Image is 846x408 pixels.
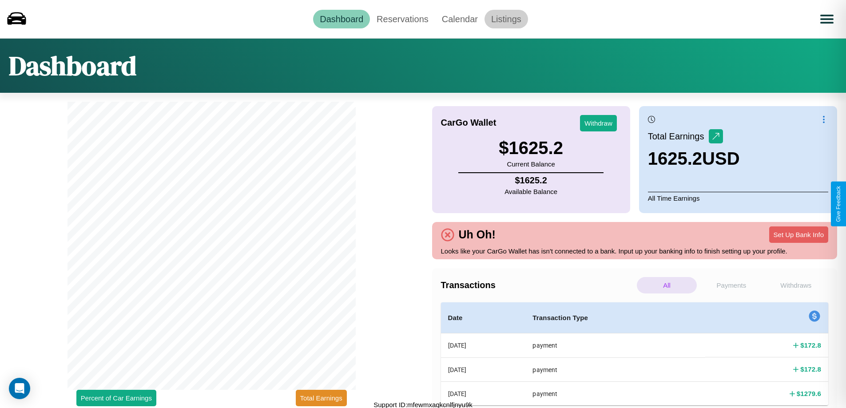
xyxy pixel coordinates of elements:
h4: Transactions [441,280,635,290]
p: Looks like your CarGo Wallet has isn't connected to a bank. Input up your banking info to finish ... [441,245,829,257]
h1: Dashboard [9,48,136,84]
th: [DATE] [441,333,526,358]
th: payment [525,382,705,405]
button: Total Earnings [296,390,347,406]
table: simple table [441,302,829,405]
h4: CarGo Wallet [441,118,496,128]
p: All Time Earnings [648,192,828,204]
h4: $ 172.8 [800,364,821,374]
p: Available Balance [504,186,557,198]
p: Withdraws [766,277,826,293]
a: Listings [485,10,528,28]
th: [DATE] [441,357,526,381]
p: All [637,277,697,293]
div: Give Feedback [835,186,842,222]
p: Payments [701,277,761,293]
a: Calendar [435,10,485,28]
button: Withdraw [580,115,617,131]
th: payment [525,357,705,381]
h4: $ 1279.6 [797,389,821,398]
h4: Date [448,313,519,323]
button: Percent of Car Earnings [76,390,156,406]
button: Set Up Bank Info [769,226,828,243]
button: Open menu [814,7,839,32]
h3: $ 1625.2 [499,138,563,158]
th: payment [525,333,705,358]
h4: $ 1625.2 [504,175,557,186]
h4: Transaction Type [532,313,698,323]
th: [DATE] [441,382,526,405]
h3: 1625.2 USD [648,149,740,169]
h4: Uh Oh! [454,228,500,241]
a: Dashboard [313,10,370,28]
a: Reservations [370,10,435,28]
h4: $ 172.8 [800,341,821,350]
div: Open Intercom Messenger [9,378,30,399]
p: Total Earnings [648,128,709,144]
p: Current Balance [499,158,563,170]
